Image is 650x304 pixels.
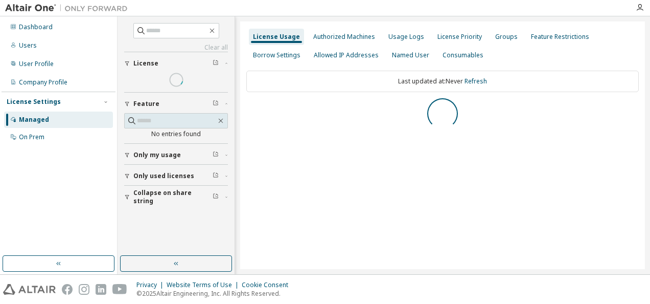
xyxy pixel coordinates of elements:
p: © 2025 Altair Engineering, Inc. All Rights Reserved. [136,289,294,298]
div: Feature Restrictions [531,33,589,41]
button: Feature [124,93,228,115]
img: altair_logo.svg [3,284,56,295]
div: Last updated at: Never [246,71,639,92]
span: Only my usage [133,151,181,159]
div: License Priority [437,33,482,41]
span: Only used licenses [133,172,194,180]
div: License Settings [7,98,61,106]
span: Clear filter [213,172,219,180]
button: Collapse on share string [124,186,228,208]
button: License [124,52,228,75]
div: Website Terms of Use [167,281,242,289]
span: Clear filter [213,100,219,108]
div: License Usage [253,33,300,41]
a: Refresh [465,77,487,85]
span: License [133,59,158,68]
div: Privacy [136,281,167,289]
div: Borrow Settings [253,51,300,59]
div: Cookie Consent [242,281,294,289]
img: linkedin.svg [96,284,106,295]
div: Company Profile [19,78,67,86]
span: Clear filter [213,59,219,68]
span: Clear filter [213,151,219,159]
span: Collapse on share string [133,189,213,205]
div: Named User [392,51,429,59]
div: Allowed IP Addresses [314,51,379,59]
div: Dashboard [19,23,53,31]
img: instagram.svg [79,284,89,295]
button: Only my usage [124,144,228,166]
div: User Profile [19,60,54,68]
div: Users [19,41,37,50]
span: Feature [133,100,159,108]
span: Clear filter [213,193,219,201]
img: Altair One [5,3,133,13]
img: facebook.svg [62,284,73,295]
a: Clear all [124,44,228,52]
div: Groups [495,33,518,41]
img: youtube.svg [112,284,127,295]
div: Consumables [443,51,483,59]
button: Only used licenses [124,165,228,187]
div: Authorized Machines [313,33,375,41]
div: Usage Logs [388,33,424,41]
div: No entries found [124,130,228,138]
div: On Prem [19,133,44,141]
div: Managed [19,116,49,124]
